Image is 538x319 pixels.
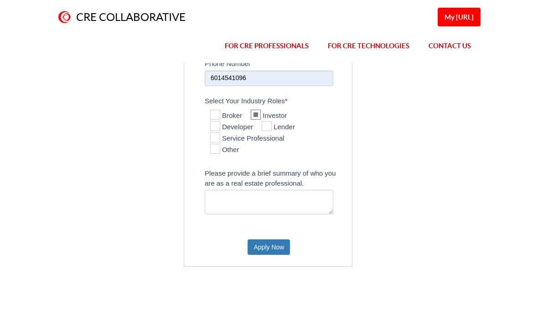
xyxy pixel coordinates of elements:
a: FOR CRE TECHNOLOGIES [318,29,419,63]
button: Apply Now [248,239,290,255]
label: Broker [210,111,242,122]
a: CONTACT US [419,29,481,63]
label: Lender [262,122,295,133]
label: Please provide a brief summary of who you are as a real estate professional. [205,165,347,190]
a: FOR CRE PROFESSIONALS [215,29,318,63]
label: Developer [210,122,253,133]
label: Other [210,145,239,156]
a: My [URL] [438,8,481,26]
label: Service Professional [210,133,285,144]
label: Select Your Industry Roles [205,93,347,107]
label: Investor [251,111,287,122]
